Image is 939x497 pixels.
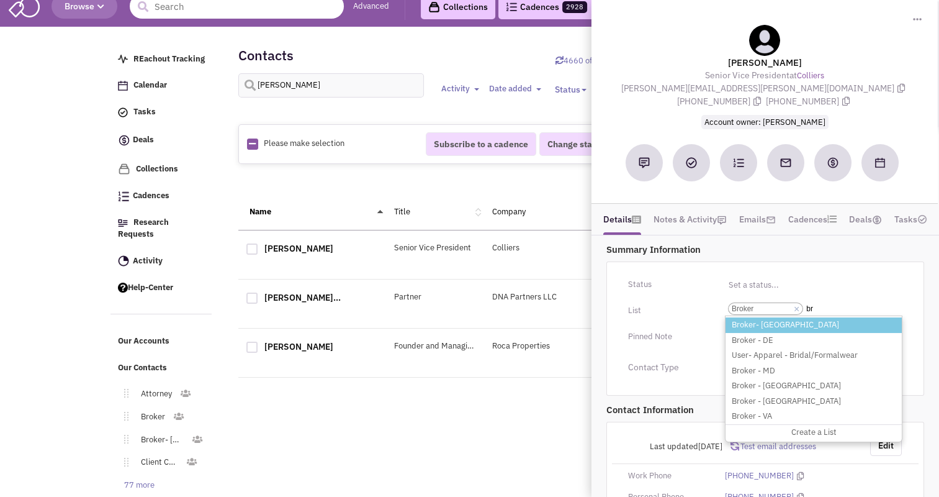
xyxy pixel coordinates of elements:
[394,206,410,217] a: Title
[112,185,212,208] a: Cadences
[118,362,167,373] span: Our Contacts
[118,435,128,444] img: Move.png
[238,73,425,98] input: Search contacts
[554,84,580,95] span: Status
[606,56,923,69] lable: [PERSON_NAME]
[112,250,212,273] a: Activity
[426,132,536,156] button: Subscribe to a cadence
[620,327,717,347] div: Pinned Note
[562,1,587,13] span: 2928
[726,378,902,394] li: Broker - [GEOGRAPHIC_DATA]
[437,83,483,96] button: Activity
[620,470,717,482] div: Work Phone
[654,210,727,229] a: Notes & Activity
[488,83,531,94] span: Date added
[506,2,517,11] img: Cadences_logo.png
[118,163,130,175] img: icon-collection-lavender.png
[118,255,129,267] img: Activity.png
[386,242,485,254] div: Senior Vice President
[128,408,173,426] a: Broker
[547,78,594,101] button: Status
[128,454,186,472] a: Client Contact
[726,348,902,363] li: User- Apparel - Bridal/Formalwear
[118,107,128,117] img: icon-tasks.png
[133,255,163,266] span: Activity
[118,217,169,239] span: Research Requests
[603,210,641,229] a: Details
[726,333,902,349] li: Broker - DE
[849,210,882,229] a: Deals
[733,157,744,168] img: Subscribe to a cadence
[870,435,902,456] button: Edit
[726,409,902,424] li: Broker - VA
[717,215,727,225] img: icon-note.png
[739,441,816,452] span: Test email addresses
[128,431,191,449] a: Broker- [GEOGRAPHIC_DATA]
[726,424,902,440] li: Create a List
[705,70,824,81] span: at
[118,81,128,91] img: Calendar.png
[238,50,294,61] h2: Contacts
[739,210,776,229] a: Emails
[677,96,766,107] span: [PHONE_NUMBER]
[766,96,853,107] span: [PHONE_NUMBER]
[606,243,924,256] p: Summary Information
[726,317,902,333] li: Broker- [GEOGRAPHIC_DATA]
[128,385,179,403] a: Attorney
[112,211,212,247] a: Research Requests
[441,83,469,94] span: Activity
[725,470,794,482] a: [PHONE_NUMBER]
[686,157,697,168] img: Add a Task
[620,435,730,458] div: Last updated
[428,1,440,13] img: icon-collection-lavender-black.svg
[386,291,485,303] div: Partner
[726,363,902,379] li: Broker - MD
[118,458,128,467] img: Move.png
[247,139,258,150] img: Rectangle.png
[484,242,632,254] div: Colliers
[894,210,927,229] a: Tasks
[726,394,902,409] li: Broker - [GEOGRAPHIC_DATA]
[484,291,632,303] div: DNA Partners LLC
[797,70,824,82] a: Colliers
[112,74,212,98] a: Calendar
[725,275,902,294] input: Set a status...
[780,157,792,169] img: Send an email
[766,215,776,225] img: icon-email-active-16.png
[249,206,271,217] a: Name
[639,157,650,168] img: Add a note
[112,476,162,495] a: 77 more
[133,191,169,201] span: Cadences
[118,283,128,293] img: help.png
[606,403,924,416] p: Contact Information
[485,83,545,96] button: Date added
[112,276,212,300] a: Help-Center
[698,441,722,452] span: [DATE]
[621,83,908,94] span: [PERSON_NAME][EMAIL_ADDRESS][PERSON_NAME][DOMAIN_NAME]
[794,304,799,315] a: ×
[65,1,104,12] span: Browse
[705,70,789,81] span: Senior Vice President
[875,158,885,168] img: Schedule a Meeting
[264,243,333,254] a: [PERSON_NAME]
[620,301,717,321] div: List
[555,55,649,66] a: Sync contacts with Retailsphere
[112,127,212,154] a: Deals
[732,303,791,314] span: Broker
[118,412,128,421] img: Move.png
[133,107,156,117] span: Tasks
[749,25,780,56] img: teammate.png
[386,340,485,352] div: Founder and Managing Member
[492,206,526,217] a: Company
[788,210,837,229] a: Cadences
[264,138,344,148] span: Please make selection
[118,191,129,201] img: Cadences_logo.png
[118,133,130,148] img: icon-deals.svg
[620,275,717,294] div: Status
[484,340,632,352] div: Roca Properties
[118,219,128,227] img: Research.png
[264,292,341,303] a: [PERSON_NAME]...
[827,157,839,169] img: Create a deal
[136,163,178,174] span: Collections
[917,214,927,224] img: TaskCount.png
